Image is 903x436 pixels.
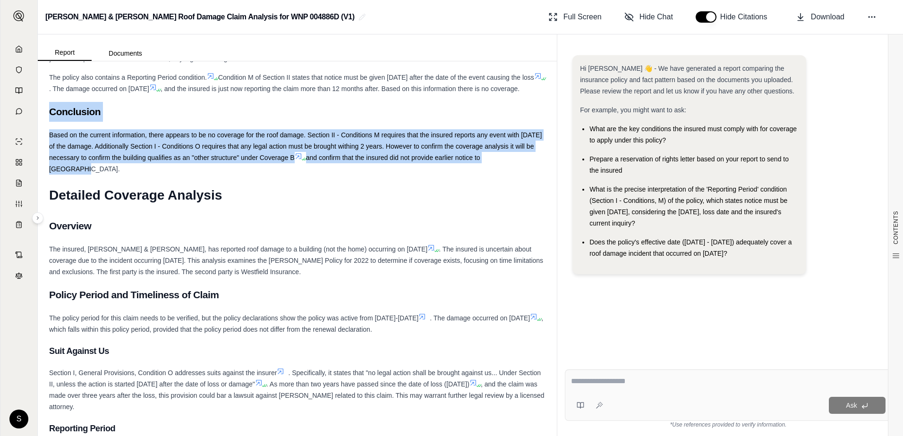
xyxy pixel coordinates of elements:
[49,245,543,276] span: . The insured is uncertain about coverage due to the incident occurring [DATE]. This analysis exa...
[565,421,892,428] div: *Use references provided to verify information.
[49,369,277,377] span: Section I, General Provisions, Condition O addresses suits against the insurer
[589,125,797,144] span: What are the key conditions the insured must comply with for coverage to apply under this policy?
[49,380,545,411] span: , and the claim was made over three years after the loss, this provision could bar a lawsuit agai...
[49,85,149,92] span: . The damage occurred on [DATE]
[580,106,686,114] span: For example, you might want to ask:
[846,402,857,409] span: Ask
[811,11,844,23] span: Download
[266,380,469,388] span: . As more than two years have passed since the date of loss ([DATE])
[621,8,677,26] button: Hide Chat
[829,397,886,414] button: Ask
[6,215,32,234] a: Coverage Table
[49,245,427,253] span: The insured, [PERSON_NAME] & [PERSON_NAME], has reported roof damage to a building (not the home)...
[6,194,32,213] a: Custom Report
[49,182,545,209] h1: Detailed Coverage Analysis
[792,8,848,26] button: Download
[45,8,355,25] h2: [PERSON_NAME] & [PERSON_NAME] Roof Damage Claim Analysis for WNP 004886D (V1)
[49,369,541,388] span: . Specifically, it states that "no legal action shall be brought against us... Under Section II, ...
[6,153,32,172] a: Policy Comparisons
[49,285,545,305] h2: Policy Period and Timeliness of Claim
[6,174,32,193] a: Claim Coverage
[49,74,207,81] span: The policy also contains a Reporting Period condition.
[9,410,28,428] div: S
[92,46,159,61] button: Documents
[38,45,92,61] button: Report
[639,11,673,23] span: Hide Chat
[6,245,32,264] a: Contract Analysis
[6,40,32,59] a: Home
[49,343,545,360] h3: Suit Against Us
[161,85,520,92] span: , and the insured is just now reporting the claim more than 12 months after. Based on this inform...
[49,131,542,161] span: Based on the current information, there appears to be no coverage for the roof damage. Section II...
[6,60,32,79] a: Documents Vault
[589,185,787,227] span: What is the precise interpretation of the 'Reporting Period' condition (Section I - Conditions, M...
[49,102,545,122] h2: Conclusion
[892,211,900,244] span: CONTENTS
[720,11,773,23] span: Hide Citations
[580,65,794,95] span: Hi [PERSON_NAME] 👋 - We have generated a report comparing the insurance policy and fact pattern b...
[9,7,28,25] button: Expand sidebar
[32,212,43,224] button: Expand sidebar
[218,74,534,81] span: Condition M of Section II states that notice must be given [DATE] after the date of the event cau...
[49,314,418,322] span: The policy period for this claim needs to be verified, but the policy declarations show the polic...
[6,102,32,121] a: Chat
[6,132,32,151] a: Single Policy
[49,216,545,236] h2: Overview
[430,314,530,322] span: . The damage occurred on [DATE]
[589,155,789,174] span: Prepare a reservation of rights letter based on your report to send to the insured
[563,11,602,23] span: Full Screen
[6,81,32,100] a: Prompt Library
[589,238,792,257] span: Does the policy's effective date ([DATE] - [DATE]) adequately cover a roof damage incident that o...
[13,10,25,22] img: Expand sidebar
[6,266,32,285] a: Legal Search Engine
[49,154,480,173] span: and confirm that the insured did not provide earlier notice to [GEOGRAPHIC_DATA].
[545,8,605,26] button: Full Screen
